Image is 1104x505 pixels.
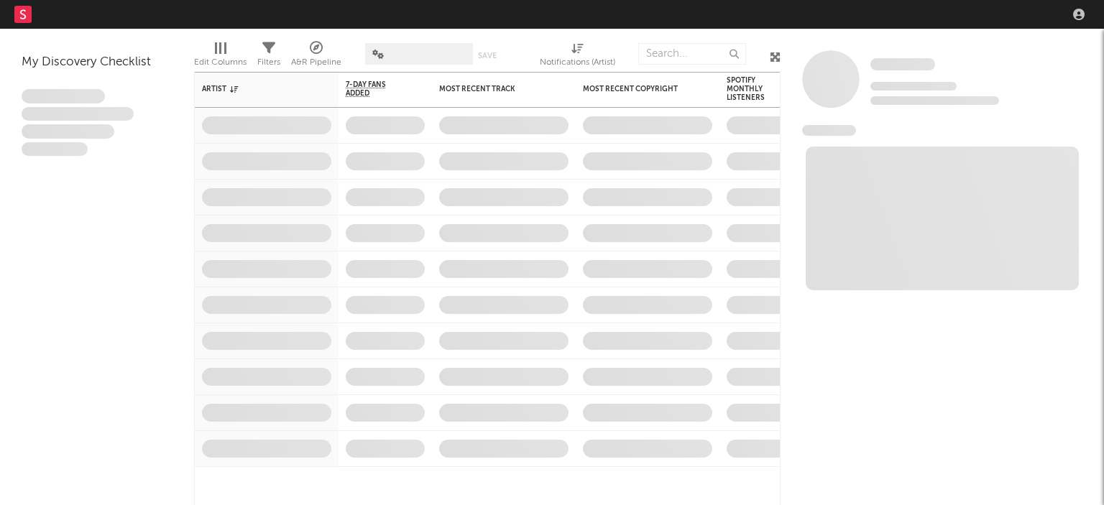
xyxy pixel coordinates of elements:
[346,80,403,98] span: 7-Day Fans Added
[540,36,615,78] div: Notifications (Artist)
[540,54,615,71] div: Notifications (Artist)
[802,125,856,136] span: News Feed
[22,89,105,103] span: Lorem ipsum dolor
[870,57,935,72] a: Some Artist
[194,54,247,71] div: Edit Columns
[194,36,247,78] div: Edit Columns
[257,36,280,78] div: Filters
[257,54,280,71] div: Filters
[583,85,691,93] div: Most Recent Copyright
[22,54,172,71] div: My Discovery Checklist
[22,107,134,121] span: Integer aliquet in purus et
[727,76,777,102] div: Spotify Monthly Listeners
[478,52,497,60] button: Save
[291,54,341,71] div: A&R Pipeline
[202,85,310,93] div: Artist
[22,124,114,139] span: Praesent ac interdum
[870,96,999,105] span: 0 fans last week
[22,142,88,157] span: Aliquam viverra
[439,85,547,93] div: Most Recent Track
[638,43,746,65] input: Search...
[870,82,957,91] span: Tracking Since: [DATE]
[870,58,935,70] span: Some Artist
[291,36,341,78] div: A&R Pipeline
